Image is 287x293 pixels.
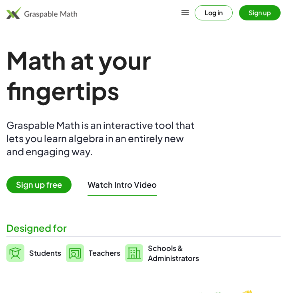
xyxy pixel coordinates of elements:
[6,118,198,158] div: Graspable Math is an interactive tool that lets you learn algebra in an entirely new and engaging...
[148,243,199,263] span: Schools & Administrators
[66,243,120,263] a: Teachers
[6,176,72,193] span: Sign up free
[125,244,143,262] img: svg%3e
[6,244,24,262] img: svg%3e
[6,221,281,235] div: Designed for
[29,248,61,257] span: Students
[195,5,233,20] button: Log in
[6,45,261,106] h1: Math at your fingertips
[239,5,281,20] button: Sign up
[66,244,84,262] img: svg%3e
[89,248,120,257] span: Teachers
[6,243,61,263] a: Students
[125,243,199,263] a: Schools &Administrators
[88,179,157,190] button: Watch Intro Video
